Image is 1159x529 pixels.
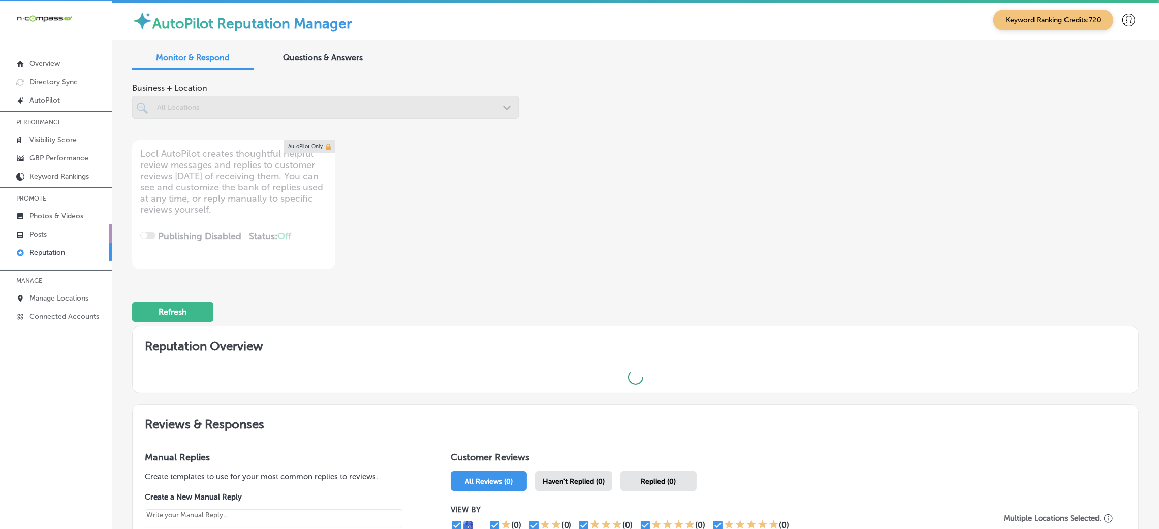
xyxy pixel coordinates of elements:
[29,230,47,239] p: Posts
[29,59,60,68] p: Overview
[156,53,230,62] span: Monitor & Respond
[133,326,1138,361] h2: Reputation Overview
[145,471,418,482] p: Create templates to use for your most common replies to reviews.
[29,294,88,303] p: Manage Locations
[641,477,676,486] span: Replied (0)
[152,15,352,32] label: AutoPilot Reputation Manager
[29,78,78,86] p: Directory Sync
[993,10,1113,30] span: Keyword Ranking Credits: 720
[29,248,65,257] p: Reputation
[133,405,1138,440] h2: Reviews & Responses
[132,302,213,322] button: Refresh
[284,53,363,62] span: Questions & Answers
[1004,514,1102,523] p: Multiple Locations Selected.
[29,136,77,144] p: Visibility Score
[543,477,605,486] span: Haven't Replied (0)
[132,11,152,31] img: autopilot-icon
[29,212,83,220] p: Photos & Videos
[145,509,402,528] textarea: Create your Quick Reply
[16,14,72,23] img: 660ab0bf-5cc7-4cb8-ba1c-48b5ae0f18e60NCTV_CLogo_TV_Black_-500x88.png
[451,452,1126,467] h1: Customer Reviews
[451,505,991,514] p: VIEW BY
[29,172,89,181] p: Keyword Rankings
[132,83,519,93] span: Business + Location
[29,312,99,321] p: Connected Accounts
[465,477,513,486] span: All Reviews (0)
[29,96,60,105] p: AutoPilot
[145,492,402,502] label: Create a New Manual Reply
[29,154,88,162] p: GBP Performance
[145,452,418,463] h3: Manual Replies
